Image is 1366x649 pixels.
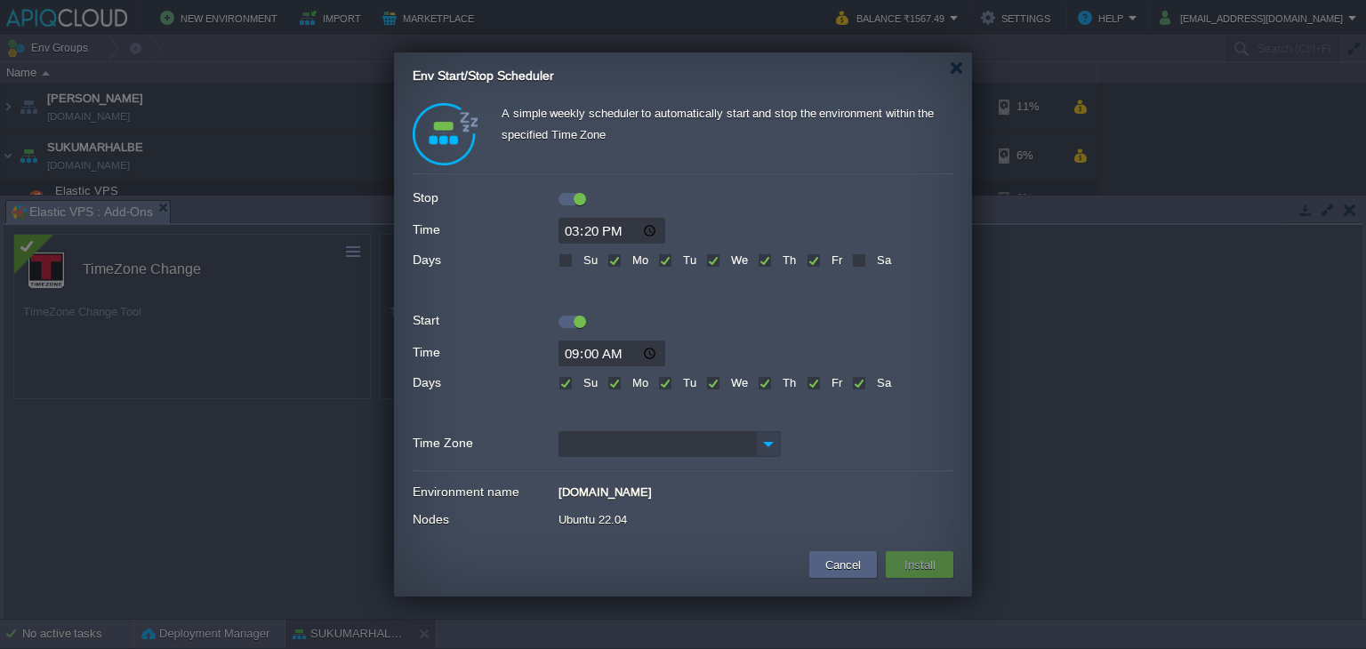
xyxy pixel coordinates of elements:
label: Start [413,308,557,333]
button: Cancel [820,554,866,575]
label: Fr [827,253,842,267]
label: Th [778,376,796,389]
label: Time Zone [413,431,557,455]
label: Nodes [413,508,557,532]
label: Th [778,253,796,267]
span: Env Start/Stop Scheduler [413,68,554,83]
div: [DOMAIN_NAME] [558,480,953,499]
label: Su [579,253,598,267]
label: We [727,376,748,389]
div: Ubuntu 22.04 [558,508,953,526]
label: Su [579,376,598,389]
label: Environment name [413,480,557,504]
label: Mo [628,253,648,267]
label: Days [413,248,557,272]
label: Mo [628,376,648,389]
label: We [727,253,748,267]
label: Time [413,218,557,242]
button: Install [899,554,941,575]
div: A simple weekly scheduler to automatically start and stop the environment within the specified Ti... [502,103,953,152]
label: Fr [827,376,842,389]
label: Tu [679,376,696,389]
label: Stop [413,186,557,210]
img: logo.png [413,103,478,165]
label: Days [413,371,557,395]
label: Sa [872,253,891,267]
label: Time [413,341,557,365]
label: Sa [872,376,891,389]
label: Tu [679,253,696,267]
